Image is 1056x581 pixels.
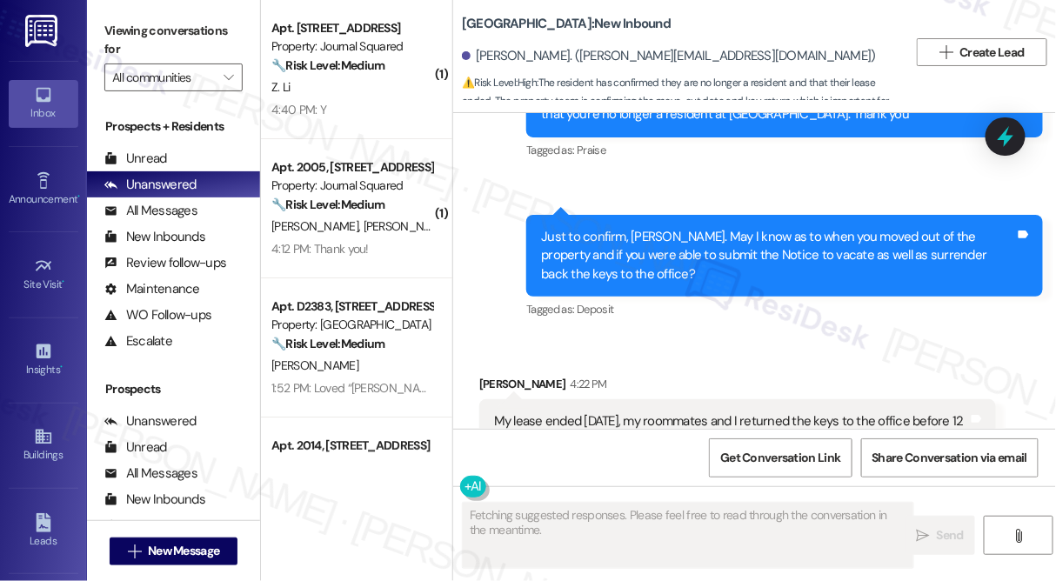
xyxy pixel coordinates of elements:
[479,375,996,399] div: [PERSON_NAME]
[271,197,384,212] strong: 🔧 Risk Level: Medium
[63,276,65,288] span: •
[9,80,78,127] a: Inbox
[224,70,233,84] i: 
[709,438,852,477] button: Get Conversation Link
[104,306,211,324] div: WO Follow-ups
[104,412,197,431] div: Unanswered
[271,455,432,473] div: Property: Journal Squared
[960,43,1025,62] span: Create Lead
[271,297,432,316] div: Apt. D2383, [STREET_ADDRESS][PERSON_NAME]
[462,74,908,130] span: : The resident has confirmed they are no longer a resident and that their lease ended. The proper...
[861,438,1039,477] button: Share Conversation via email
[87,380,260,398] div: Prospects
[463,503,913,568] textarea: Fetching suggested responses. Please feel free to read through the conversation in the meantime.
[937,526,964,544] span: Send
[271,357,358,373] span: [PERSON_NAME]
[872,449,1027,467] span: Share Conversation via email
[271,158,432,177] div: Apt. 2005, [STREET_ADDRESS]
[104,254,226,272] div: Review follow-ups
[271,57,384,73] strong: 🔧 Risk Level: Medium
[112,63,215,91] input: All communities
[104,228,205,246] div: New Inbounds
[25,15,61,47] img: ResiDesk Logo
[9,251,78,298] a: Site Visit •
[60,361,63,373] span: •
[9,508,78,555] a: Leads
[917,38,1047,66] button: Create Lead
[104,464,197,483] div: All Messages
[271,177,432,195] div: Property: Journal Squared
[104,491,205,509] div: New Inbounds
[9,422,78,469] a: Buildings
[939,45,952,59] i: 
[148,542,219,560] span: New Message
[104,150,167,168] div: Unread
[462,76,537,90] strong: ⚠️ Risk Level: High
[110,538,238,565] button: New Message
[271,37,432,56] div: Property: Journal Squared
[87,117,260,136] div: Prospects + Residents
[720,449,840,467] span: Get Conversation Link
[271,19,432,37] div: Apt. [STREET_ADDRESS]
[128,544,141,558] i: 
[9,337,78,384] a: Insights •
[271,336,384,351] strong: 🔧 Risk Level: Medium
[104,280,200,298] div: Maintenance
[104,176,197,194] div: Unanswered
[271,79,291,95] span: Z. Li
[494,412,968,450] div: My lease ended [DATE], my roommates and I returned the keys to the office before 12 PM.
[271,437,432,455] div: Apt. 2014, [STREET_ADDRESS]
[104,202,197,220] div: All Messages
[104,438,167,457] div: Unread
[77,190,80,203] span: •
[526,137,1043,163] div: Tagged as:
[271,316,432,334] div: Property: [GEOGRAPHIC_DATA]
[271,102,326,117] div: 4:40 PM: Y
[917,529,930,543] i: 
[364,218,451,234] span: [PERSON_NAME]
[271,218,364,234] span: [PERSON_NAME]
[462,47,876,65] div: [PERSON_NAME]. ([PERSON_NAME][EMAIL_ADDRESS][DOMAIN_NAME])
[462,15,671,33] b: [GEOGRAPHIC_DATA]: New Inbound
[906,516,975,555] button: Send
[1012,529,1025,543] i: 
[104,332,172,351] div: Escalate
[541,228,1015,284] div: Just to confirm, [PERSON_NAME]. May I know as to when you moved out of the property and if you we...
[566,375,607,393] div: 4:22 PM
[271,241,369,257] div: 4:12 PM: Thank you!
[577,302,613,317] span: Deposit
[577,143,605,157] span: Praise
[526,297,1043,322] div: Tagged as:
[104,517,163,535] div: Active
[104,17,243,63] label: Viewing conversations for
